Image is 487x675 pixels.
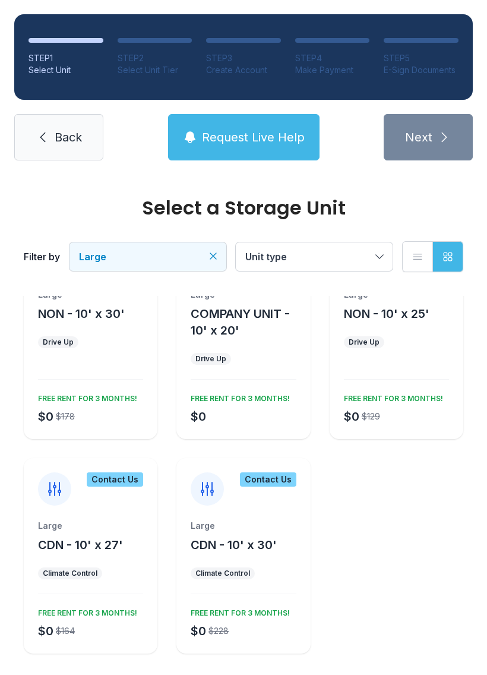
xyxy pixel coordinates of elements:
[405,129,432,146] span: Next
[186,389,290,403] div: FREE RENT FOR 3 MONTHS!
[339,389,443,403] div: FREE RENT FOR 3 MONTHS!
[362,411,380,422] div: $129
[344,408,359,425] div: $0
[38,537,123,553] button: CDN - 10' x 27'
[295,64,370,76] div: Make Payment
[33,604,137,618] div: FREE RENT FOR 3 MONTHS!
[29,52,103,64] div: STEP 1
[191,307,290,337] span: COMPANY UNIT - 10' x 20'
[191,520,296,532] div: Large
[202,129,305,146] span: Request Live Help
[79,251,106,263] span: Large
[349,337,380,347] div: Drive Up
[38,408,53,425] div: $0
[38,623,53,639] div: $0
[118,64,192,76] div: Select Unit Tier
[33,389,137,403] div: FREE RENT FOR 3 MONTHS!
[43,337,74,347] div: Drive Up
[384,52,458,64] div: STEP 5
[38,538,123,552] span: CDN - 10' x 27'
[191,408,206,425] div: $0
[236,242,393,271] button: Unit type
[29,64,103,76] div: Select Unit
[208,625,229,637] div: $228
[195,354,226,364] div: Drive Up
[191,538,277,552] span: CDN - 10' x 30'
[55,129,82,146] span: Back
[56,625,75,637] div: $164
[24,250,60,264] div: Filter by
[344,305,429,322] button: NON - 10' x 25'
[186,604,290,618] div: FREE RENT FOR 3 MONTHS!
[206,52,281,64] div: STEP 3
[245,251,287,263] span: Unit type
[118,52,192,64] div: STEP 2
[24,198,463,217] div: Select a Storage Unit
[56,411,75,422] div: $178
[206,64,281,76] div: Create Account
[295,52,370,64] div: STEP 4
[191,623,206,639] div: $0
[38,307,125,321] span: NON - 10' x 30'
[195,569,250,578] div: Climate Control
[191,305,305,339] button: COMPANY UNIT - 10' x 20'
[240,472,296,487] div: Contact Us
[38,305,125,322] button: NON - 10' x 30'
[43,569,97,578] div: Climate Control
[384,64,458,76] div: E-Sign Documents
[87,472,143,487] div: Contact Us
[191,537,277,553] button: CDN - 10' x 30'
[69,242,226,271] button: Large
[207,250,219,262] button: Clear filters
[38,520,143,532] div: Large
[344,307,429,321] span: NON - 10' x 25'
